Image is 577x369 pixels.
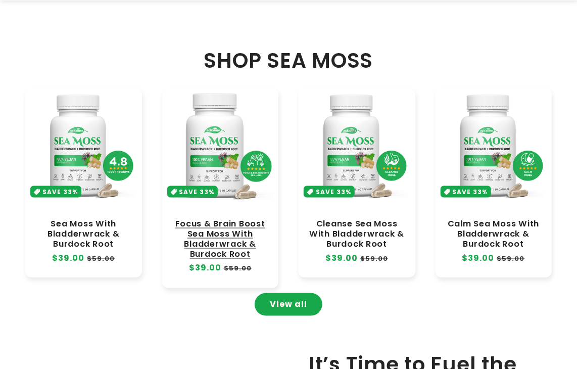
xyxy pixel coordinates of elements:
[255,293,322,316] a: View all products in the Sea Moss Capsules collection
[25,48,552,73] h2: SHOP SEA MOSS
[309,219,405,249] a: Cleanse Sea Moss With Bladderwrack & Burdock Root
[35,219,132,249] a: Sea Moss With Bladderwrack & Burdock Root
[25,88,552,288] ul: Slider
[172,219,269,260] a: Focus & Brain Boost Sea Moss With Bladderwrack & Burdock Root
[446,219,542,249] a: Calm Sea Moss With Bladderwrack & Burdock Root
